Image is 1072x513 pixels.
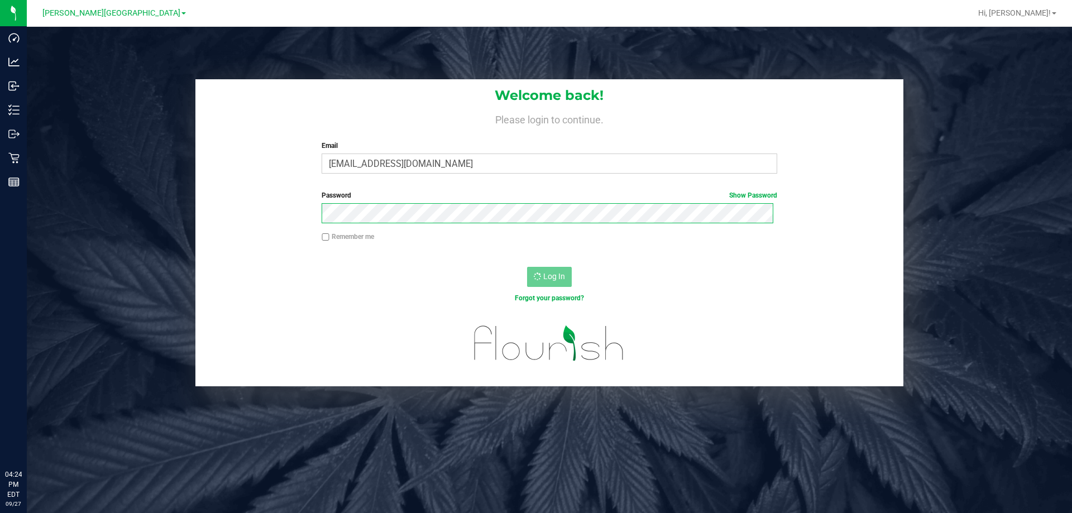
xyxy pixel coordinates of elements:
[195,88,903,103] h1: Welcome back!
[42,8,180,18] span: [PERSON_NAME][GEOGRAPHIC_DATA]
[527,267,572,287] button: Log In
[729,191,777,199] a: Show Password
[543,272,565,281] span: Log In
[8,104,20,116] inline-svg: Inventory
[461,315,638,372] img: flourish_logo.svg
[195,112,903,125] h4: Please login to continue.
[322,232,374,242] label: Remember me
[5,500,22,508] p: 09/27
[8,80,20,92] inline-svg: Inbound
[8,32,20,44] inline-svg: Dashboard
[322,233,329,241] input: Remember me
[8,56,20,68] inline-svg: Analytics
[8,128,20,140] inline-svg: Outbound
[322,141,777,151] label: Email
[515,294,584,302] a: Forgot your password?
[5,469,22,500] p: 04:24 PM EDT
[8,176,20,188] inline-svg: Reports
[322,191,351,199] span: Password
[8,152,20,164] inline-svg: Retail
[978,8,1051,17] span: Hi, [PERSON_NAME]!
